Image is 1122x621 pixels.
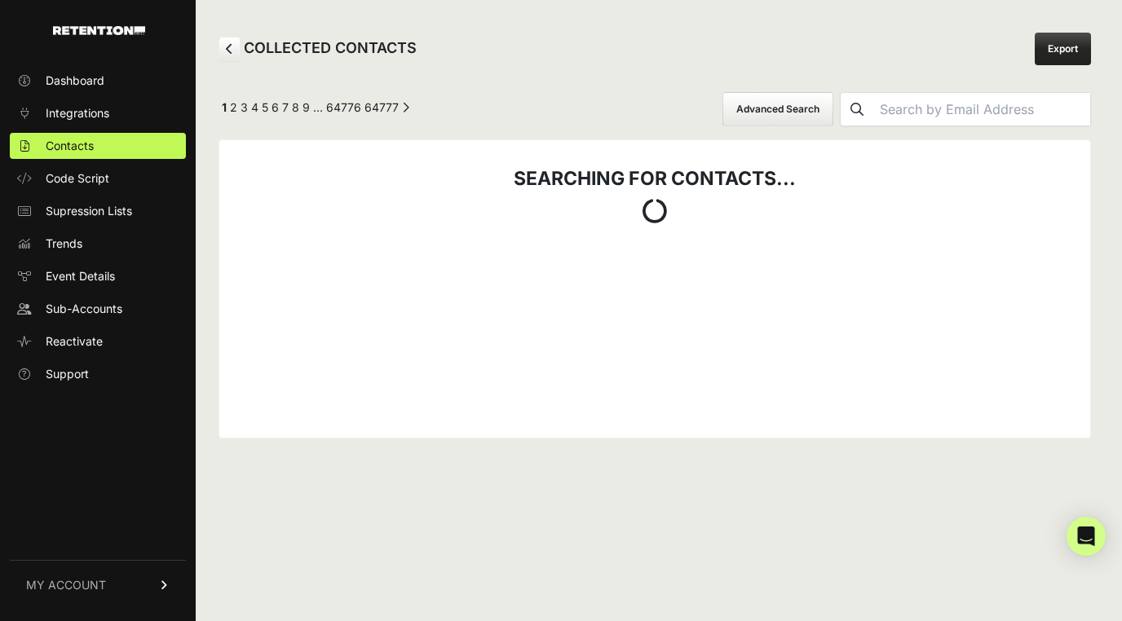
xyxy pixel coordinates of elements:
span: Contacts [46,138,94,154]
a: Support [10,361,186,387]
div: Open Intercom Messenger [1067,517,1106,556]
span: Sub-Accounts [46,301,122,317]
a: Trends [10,231,186,257]
a: Page 8 [292,100,299,114]
a: Dashboard [10,68,186,94]
a: Page 9 [303,100,310,114]
span: … [313,100,323,114]
a: Page 3 [241,100,248,114]
a: MY ACCOUNT [10,560,186,610]
a: Sub-Accounts [10,296,186,322]
div: Pagination [219,99,409,120]
span: MY ACCOUNT [26,577,106,593]
span: Supression Lists [46,203,132,219]
span: Event Details [46,268,115,284]
em: Page 1 [222,100,227,114]
a: Supression Lists [10,198,186,224]
a: Contacts [10,133,186,159]
a: Export [1035,33,1091,65]
a: Page 4 [251,100,258,114]
span: Support [46,366,89,382]
a: Integrations [10,100,186,126]
input: Search by Email Address [873,93,1090,126]
a: Page 64777 [364,100,399,114]
a: Page 64776 [326,100,361,114]
a: Event Details [10,263,186,289]
a: Page 6 [272,100,279,114]
button: Advanced Search [722,92,833,126]
span: Code Script [46,170,109,187]
a: Page 2 [230,100,237,114]
a: Reactivate [10,328,186,355]
img: Retention.com [53,26,145,35]
span: Integrations [46,105,109,121]
strong: SEARCHING FOR CONTACTS... [514,167,796,190]
span: Trends [46,236,82,252]
span: Reactivate [46,333,103,350]
span: Dashboard [46,73,104,89]
h2: COLLECTED CONTACTS [219,37,417,61]
a: Page 7 [282,100,289,114]
a: Page 5 [262,100,268,114]
a: Code Script [10,165,186,192]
